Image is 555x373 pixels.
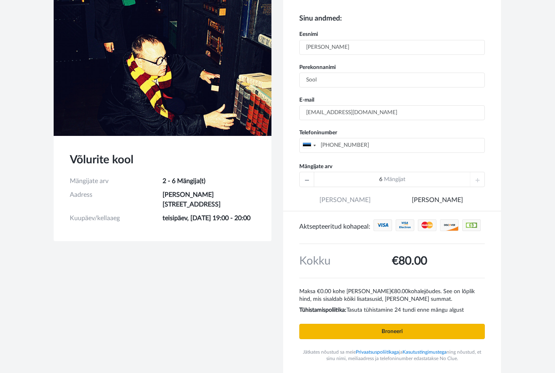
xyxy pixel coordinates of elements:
td: Aadress [70,188,163,211]
input: +372 5123 4567 [299,138,485,153]
div: Estonia (Eesti): +372 [300,138,318,152]
label: Mängijate arv [299,163,332,171]
td: Mängijate arv [70,174,163,188]
h5: Sinu andmed: [299,15,485,22]
td: 2 - 6 Mängija(t) [163,174,255,188]
p: Maksa €0.00 kohe [PERSON_NAME] kohalejõudes. See on lõplik hind, mis sisaldab kõiki lisatasusid, ... [299,285,485,303]
div: Aktsepteeritud kohapeal: [299,219,373,234]
td: [PERSON_NAME] [STREET_ADDRESS] [163,188,255,211]
span: [PERSON_NAME] [299,196,390,211]
label: E-mail [293,96,491,104]
span: Mängijat [384,177,405,182]
label: Telefoninumber [293,129,491,137]
a: [PERSON_NAME] [392,196,483,211]
a: Krediit/Deebetkaardid [396,226,414,232]
td: teisipäev, [DATE] 19:00 - 20:00 [163,211,255,225]
b: Tühistamispoliitika: [299,307,346,313]
span: €80.00 [391,289,408,294]
p: Jätkates nõustud sa meie ja ning nõustud, et sinu nimi, meiliaadress ja telefoninumber edastataks... [299,349,485,362]
span: 6 [379,177,382,182]
span: Kokku [299,255,331,267]
label: Eesnimi [293,30,491,38]
a: Krediit/Deebetkaardid [418,226,436,232]
td: Kuupäev/kellaaeg [70,211,163,225]
a: Privaatsuspoliitikaga [356,350,399,354]
p: Tasuta tühistamine 24 tundi enne mängu algust [299,303,485,314]
a: Krediit/Deebetkaardid [440,226,459,232]
a: Kasutustingimustega [403,350,447,354]
h3: Võlurite kool [70,152,255,168]
input: Broneeri [299,324,485,339]
a: Sularaha [462,226,481,232]
a: Krediit/Deebetkaardid [373,226,392,232]
label: Perekonnanimi [293,63,491,71]
span: €80.00 [392,255,427,267]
